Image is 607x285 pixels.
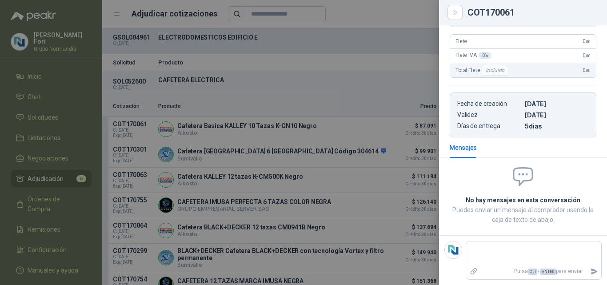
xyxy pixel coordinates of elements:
button: Close [450,7,460,18]
p: 5 dias [525,122,589,130]
img: Company Logo [445,241,462,258]
span: ,00 [585,68,591,73]
span: Ctrl [528,269,537,275]
span: 0 [583,52,591,59]
div: COT170061 [467,8,596,17]
p: Días de entrega [457,122,521,130]
div: 0 % [479,52,491,59]
span: Flete IVA [455,52,491,59]
p: Validez [457,111,521,119]
h2: No hay mensajes en esta conversación [450,195,596,205]
p: Pulsa + para enviar [481,264,587,279]
p: [DATE] [525,111,589,119]
span: ,00 [585,39,591,44]
span: ENTER [540,269,556,275]
p: Fecha de creación [457,100,521,108]
span: Total Flete [455,65,510,76]
div: Incluido [482,65,508,76]
button: Enviar [587,264,601,279]
span: ,00 [585,53,591,58]
span: 0 [583,38,591,44]
label: Adjuntar archivos [466,264,481,279]
p: [DATE] [525,100,589,108]
p: Puedes enviar un mensaje al comprador usando la caja de texto de abajo. [450,205,596,225]
div: Mensajes [450,143,477,153]
span: Flete [455,38,467,44]
span: 0 [583,67,591,73]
